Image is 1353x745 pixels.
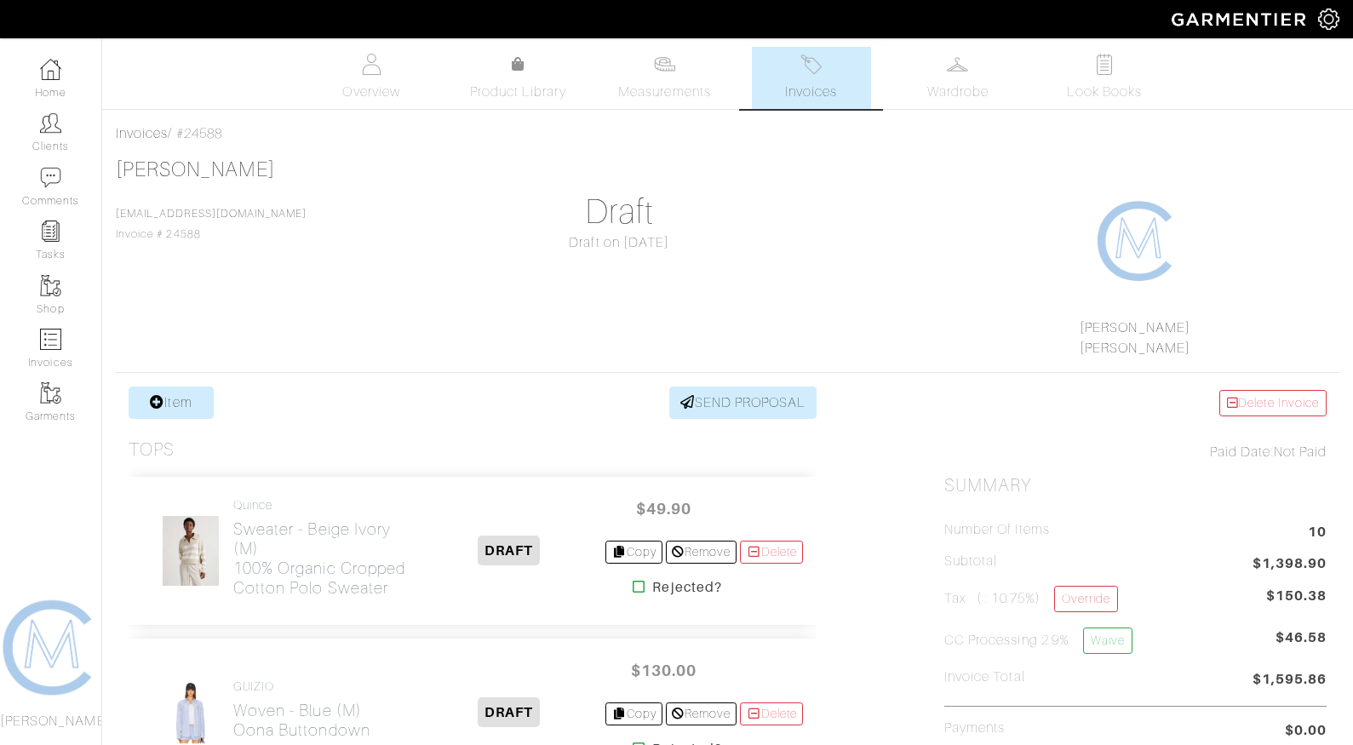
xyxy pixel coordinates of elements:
div: / #24588 [116,123,1339,144]
span: Invoices [785,82,837,102]
h2: Summary [944,475,1327,496]
img: gear-icon-white-bd11855cb880d31180b6d7d6211b90ccbf57a29d726f0c71d8c61bd08dd39cc2.png [1318,9,1339,30]
div: Draft on [DATE] [428,232,811,253]
span: Look Books [1067,82,1143,102]
h5: Number of Items [944,522,1050,538]
h4: Quince [233,498,412,513]
span: $46.58 [1276,628,1327,661]
a: Overview [312,47,431,109]
h3: Tops [129,439,175,461]
img: measurements-466bbee1fd09ba9460f595b01e5d73f9e2bff037440d3c8f018324cb6cdf7a4a.svg [654,54,675,75]
span: $0.00 [1285,720,1327,741]
span: 10 [1308,522,1327,545]
strong: Rejected? [652,577,721,598]
h1: Draft [428,192,811,232]
img: UYh61fAjwNpg3ZDJv5Nwzwhh [162,515,220,587]
span: $49.90 [612,490,714,527]
a: Delete Invoice [1219,390,1327,416]
span: Paid Date: [1210,444,1274,460]
h5: Subtotal [944,553,997,570]
img: orders-icon-0abe47150d42831381b5fb84f609e132dff9fe21cb692f30cb5eec754e2cba89.png [40,329,61,350]
img: todo-9ac3debb85659649dc8f770b8b6100bb5dab4b48dedcbae339e5042a72dfd3cc.svg [1093,54,1115,75]
span: $1,398.90 [1253,553,1327,576]
a: Copy [605,541,662,564]
span: Wardrobe [927,82,989,102]
a: Invoices [752,47,871,109]
a: Product Library [458,54,577,102]
a: Copy [605,702,662,725]
span: DRAFT [478,697,540,727]
a: Item [129,387,214,419]
span: $1,595.86 [1253,669,1327,692]
a: Delete [740,541,803,564]
a: Wardrobe [898,47,1018,109]
a: SEND PROPOSAL [669,387,817,419]
h2: Woven - Blue (M) Oona Buttondown [233,701,370,740]
span: Product Library [470,82,566,102]
img: dashboard-icon-dbcd8f5a0b271acd01030246c82b418ddd0df26cd7fceb0bd07c9910d44c42f6.png [40,59,61,80]
span: Measurements [618,82,711,102]
img: garmentier-logo-header-white-b43fb05a5012e4ada735d5af1a66efaba907eab6374d6393d1fbf88cb4ef424d.png [1163,4,1318,34]
span: DRAFT [478,536,540,565]
img: comment-icon-a0a6a9ef722e966f86d9cbdc48e553b5cf19dbc54f86b18d962a5391bc8f6eb6.png [40,167,61,188]
a: Quince Sweater - Beige Ivory (M)100% Organic Cropped Cotton Polo Sweater [233,498,412,598]
a: Override [1054,586,1118,612]
h5: CC Processing 2.9% [944,628,1132,654]
a: Waive [1083,628,1132,654]
a: Invoices [116,126,168,141]
h5: Tax ( : 10.75%) [944,586,1118,612]
a: GUIZIO Woven - Blue (M)Oona Buttondown [233,679,370,740]
h5: Invoice Total [944,669,1025,685]
span: Overview [342,82,399,102]
a: [EMAIL_ADDRESS][DOMAIN_NAME] [116,208,307,220]
a: Remove [666,702,737,725]
img: orders-27d20c2124de7fd6de4e0e44c1d41de31381a507db9b33961299e4e07d508b8c.svg [800,54,822,75]
img: reminder-icon-8004d30b9f0a5d33ae49ab947aed9ed385cf756f9e5892f1edd6e32f2345188e.png [40,221,61,242]
span: $150.38 [1266,586,1327,606]
img: garments-icon-b7da505a4dc4fd61783c78ac3ca0ef83fa9d6f193b1c9dc38574b1d14d53ca28.png [40,275,61,296]
img: clients-icon-6bae9207a08558b7cb47a8932f037763ab4055f8c8b6bfacd5dc20c3e0201464.png [40,112,61,134]
a: Remove [666,541,737,564]
div: Not Paid [944,442,1327,462]
span: $130.00 [612,652,714,689]
a: [PERSON_NAME] [1080,341,1190,356]
img: garments-icon-b7da505a4dc4fd61783c78ac3ca0ef83fa9d6f193b1c9dc38574b1d14d53ca28.png [40,382,61,404]
a: [PERSON_NAME] [116,158,275,181]
h5: Payments [944,720,1005,736]
a: Measurements [605,47,725,109]
img: wardrobe-487a4870c1b7c33e795ec22d11cfc2ed9d08956e64fb3008fe2437562e282088.svg [947,54,968,75]
a: Delete [740,702,803,725]
a: Look Books [1045,47,1164,109]
a: [PERSON_NAME] [1080,320,1190,335]
span: Invoice # 24588 [116,208,307,240]
img: 1608267731955.png.png [1095,198,1180,284]
h2: Sweater - Beige Ivory (M) 100% Organic Cropped Cotton Polo Sweater [233,519,412,598]
h4: GUIZIO [233,679,370,694]
img: basicinfo-40fd8af6dae0f16599ec9e87c0ef1c0a1fdea2edbe929e3d69a839185d80c458.svg [361,54,382,75]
